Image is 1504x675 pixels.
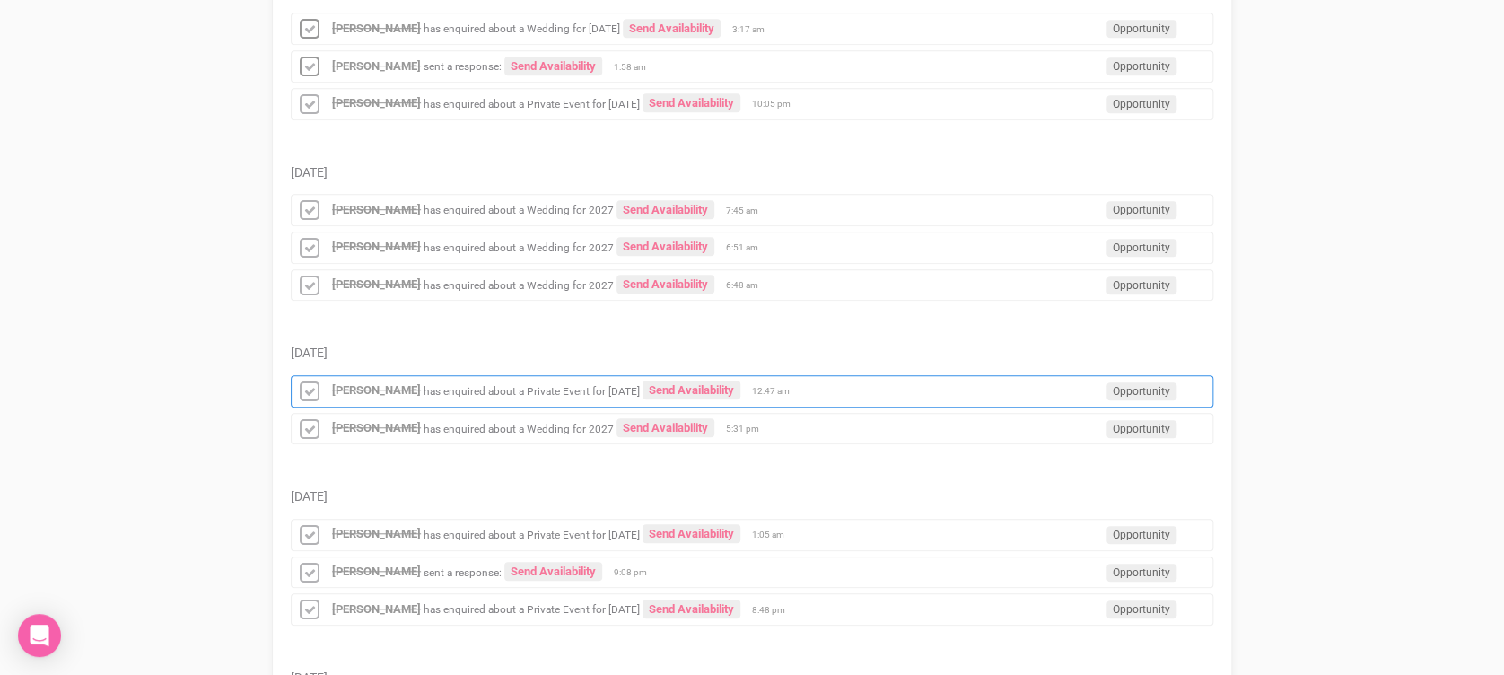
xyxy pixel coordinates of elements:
small: has enquired about a Wedding for 2027 [424,241,614,253]
a: [PERSON_NAME] [332,277,421,291]
small: has enquired about a Wedding for [DATE] [424,22,620,35]
span: Opportunity [1106,20,1176,38]
span: Opportunity [1106,564,1176,582]
small: sent a response: [424,60,502,73]
a: Send Availability [504,562,602,581]
span: Opportunity [1106,420,1176,438]
a: [PERSON_NAME] [332,22,421,35]
h5: [DATE] [291,346,1213,360]
small: has enquired about a Wedding for 2027 [424,204,614,216]
span: 3:17 am [732,23,777,36]
span: 1:58 am [614,61,659,74]
a: Send Availability [643,600,740,618]
span: Opportunity [1106,95,1176,113]
a: Send Availability [616,237,714,256]
a: [PERSON_NAME] [332,421,421,434]
span: 9:08 pm [614,566,659,579]
a: [PERSON_NAME] [332,96,421,110]
span: Opportunity [1106,382,1176,400]
a: Send Availability [623,19,721,38]
h5: [DATE] [291,490,1213,504]
span: 10:05 pm [752,98,797,110]
span: 5:31 pm [726,423,771,435]
a: Send Availability [643,93,740,112]
span: Opportunity [1106,239,1176,257]
span: Opportunity [1106,600,1176,618]
span: 6:51 am [726,241,771,254]
span: 1:05 am [752,529,797,541]
a: [PERSON_NAME] [332,240,421,253]
small: has enquired about a Private Event for [DATE] [424,384,640,397]
span: 7:45 am [726,205,771,217]
a: Send Availability [616,200,714,219]
h5: [DATE] [291,166,1213,180]
a: [PERSON_NAME] [332,527,421,540]
small: has enquired about a Private Event for [DATE] [424,603,640,616]
small: sent a response: [424,565,502,578]
a: [PERSON_NAME] [332,203,421,216]
span: Opportunity [1106,57,1176,75]
a: [PERSON_NAME] [332,602,421,616]
a: Send Availability [504,57,602,75]
span: 6:48 am [726,279,771,292]
a: Send Availability [616,275,714,294]
small: has enquired about a Wedding for 2027 [424,278,614,291]
small: has enquired about a Private Event for [DATE] [424,528,640,540]
a: [PERSON_NAME] [332,59,421,73]
span: 8:48 pm [752,604,797,617]
div: Open Intercom Messenger [18,614,61,657]
a: Send Availability [643,524,740,543]
a: [PERSON_NAME] [332,383,421,397]
span: Opportunity [1106,526,1176,544]
a: [PERSON_NAME] [332,565,421,578]
a: Send Availability [643,381,740,399]
span: Opportunity [1106,201,1176,219]
small: has enquired about a Wedding for 2027 [424,422,614,434]
span: Opportunity [1106,276,1176,294]
span: 12:47 am [752,385,797,398]
small: has enquired about a Private Event for [DATE] [424,97,640,110]
a: Send Availability [616,418,714,437]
